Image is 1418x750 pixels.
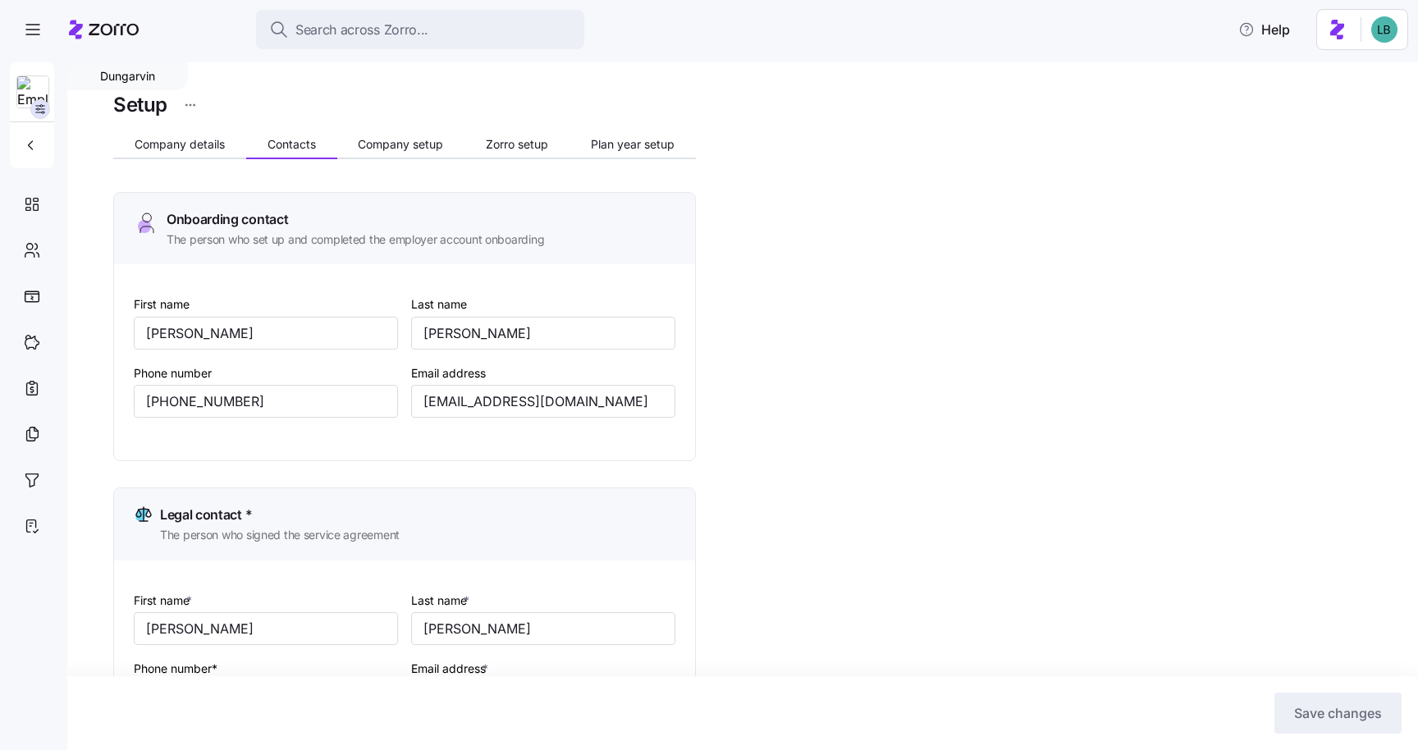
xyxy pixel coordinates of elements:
[160,527,400,543] span: The person who signed the service agreement
[256,10,584,49] button: Search across Zorro...
[134,385,398,418] input: (212) 456-7890
[134,364,212,382] label: Phone number
[1294,703,1382,723] span: Save changes
[358,139,443,150] span: Company setup
[1371,16,1397,43] img: 55738f7c4ee29e912ff6c7eae6e0401b
[1238,20,1290,39] span: Help
[134,592,195,610] label: First name
[295,20,428,40] span: Search across Zorro...
[134,612,398,645] input: Type first name
[591,139,675,150] span: Plan year setup
[167,209,288,230] span: Onboarding contact
[113,92,167,117] h1: Setup
[486,139,548,150] span: Zorro setup
[67,62,188,90] div: Dungarvin
[411,592,473,610] label: Last name
[134,317,398,350] input: Type first name
[17,76,48,109] img: Employer logo
[1225,13,1303,46] button: Help
[167,231,544,248] span: The person who set up and completed the employer account onboarding
[411,364,486,382] label: Email address
[411,660,492,678] label: Email address
[134,660,217,678] label: Phone number*
[411,295,467,313] label: Last name
[160,505,252,525] span: Legal contact *
[411,317,675,350] input: Type last name
[135,139,225,150] span: Company details
[411,385,675,418] input: Type email address
[411,612,675,645] input: Type last name
[268,139,316,150] span: Contacts
[134,295,190,313] label: First name
[1274,693,1402,734] button: Save changes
